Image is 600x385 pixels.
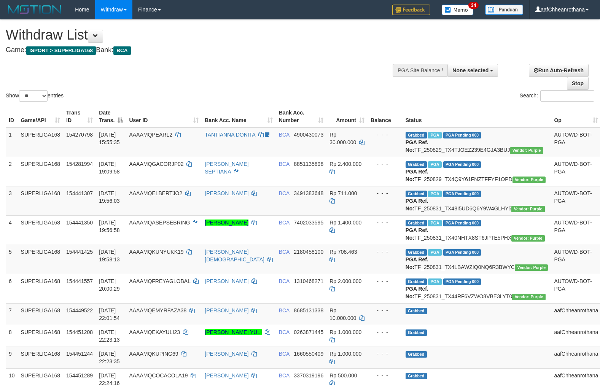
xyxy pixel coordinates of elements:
th: Status [403,106,551,127]
a: TANTIANNA DONITA [205,132,255,138]
div: - - - [371,160,399,168]
a: [PERSON_NAME] [205,190,248,196]
a: [PERSON_NAME][DEMOGRAPHIC_DATA] [205,249,264,262]
div: - - - [371,372,399,379]
span: Grabbed [406,191,427,197]
div: - - - [371,307,399,314]
td: 6 [6,274,18,303]
th: Amount: activate to sort column ascending [326,106,368,127]
span: BCA [279,132,290,138]
span: 154449522 [66,307,93,313]
span: Marked by aafsoycanthlai [428,278,441,285]
span: Copy 3370319196 to clipboard [294,372,323,379]
td: SUPERLIGA168 [18,303,64,325]
span: Vendor URL: https://trx4.1velocity.biz [511,235,544,242]
span: Rp 2.400.000 [329,161,361,167]
span: AAAAMQELBERTJO2 [129,190,182,196]
span: Copy 8685131338 to clipboard [294,307,323,313]
td: SUPERLIGA168 [18,215,64,245]
span: 154441557 [66,278,93,284]
span: BCA [279,249,290,255]
span: AAAAMQFREYAGLOBAL [129,278,190,284]
a: [PERSON_NAME] YULI [205,329,262,335]
span: Copy 1310468271 to clipboard [294,278,323,284]
span: 154270798 [66,132,93,138]
span: Rp 708.463 [329,249,357,255]
span: None selected [452,67,489,73]
a: Run Auto-Refresh [529,64,589,77]
a: Stop [567,77,589,90]
b: PGA Ref. No: [406,286,428,299]
div: - - - [371,350,399,358]
a: [PERSON_NAME] [205,351,248,357]
b: PGA Ref. No: [406,139,428,153]
span: 154451244 [66,351,93,357]
span: Rp 10.000.000 [329,307,356,321]
span: PGA Pending [443,220,481,226]
span: [DATE] 19:09:58 [99,161,120,175]
div: - - - [371,248,399,256]
span: Grabbed [406,278,427,285]
span: Grabbed [406,329,427,336]
span: [DATE] 22:23:13 [99,329,120,343]
span: Copy 1660550409 to clipboard [294,351,323,357]
td: SUPERLIGA168 [18,157,64,186]
th: Trans ID: activate to sort column ascending [63,106,96,127]
th: Game/API: activate to sort column ascending [18,106,64,127]
b: PGA Ref. No: [406,227,428,241]
th: Bank Acc. Number: activate to sort column ascending [276,106,327,127]
td: 5 [6,245,18,274]
b: PGA Ref. No: [406,256,428,270]
span: [DATE] 22:23:35 [99,351,120,364]
td: 2 [6,157,18,186]
span: BCA [279,329,290,335]
div: - - - [371,277,399,285]
span: Grabbed [406,373,427,379]
span: Copy 2180458100 to clipboard [294,249,323,255]
span: AAAAMQEMYRFAZA38 [129,307,186,313]
span: 154441425 [66,249,93,255]
b: PGA Ref. No: [406,198,428,212]
span: [DATE] 15:55:35 [99,132,120,145]
span: 154281994 [66,161,93,167]
span: Vendor URL: https://trx4.1velocity.biz [510,147,543,154]
span: AAAAMQPEARL2 [129,132,172,138]
td: 8 [6,325,18,347]
div: - - - [371,189,399,197]
span: AAAAMQEKAYULI23 [129,329,180,335]
div: - - - [371,131,399,138]
span: [DATE] 19:56:58 [99,220,120,233]
span: Grabbed [406,249,427,256]
span: Marked by aafmaleo [428,132,441,138]
span: Grabbed [406,220,427,226]
span: Copy 0263871445 to clipboard [294,329,323,335]
h1: Withdraw List [6,27,392,43]
td: TF_250829_TX4Q9Y61FNZTFFYF1OPD [403,157,551,186]
span: Grabbed [406,308,427,314]
span: PGA Pending [443,249,481,256]
span: Copy 4900430073 to clipboard [294,132,323,138]
span: Rp 1.400.000 [329,220,361,226]
button: None selected [447,64,498,77]
span: AAAAMQKUPING69 [129,351,178,357]
td: TF_250831_TX44RF6VZWO8VBE3LYT0 [403,274,551,303]
td: SUPERLIGA168 [18,274,64,303]
div: PGA Site Balance / [393,64,447,77]
span: ISPORT > SUPERLIGA168 [26,46,96,55]
img: panduan.png [485,5,523,15]
span: [DATE] 19:56:03 [99,190,120,204]
span: Rp 500.000 [329,372,357,379]
span: Marked by aafnonsreyleab [428,161,441,168]
input: Search: [540,90,594,102]
span: 154441350 [66,220,93,226]
span: BCA [279,190,290,196]
span: BCA [279,351,290,357]
img: MOTION_logo.png [6,4,64,15]
td: 1 [6,127,18,157]
select: Showentries [19,90,48,102]
span: BCA [279,220,290,226]
h4: Game: Bank: [6,46,392,54]
span: AAAAMQKUNYUKK19 [129,249,183,255]
span: Marked by aafsoycanthlai [428,220,441,226]
td: TF_250831_TX48I5UD6Q6Y9W4GLHY5 [403,186,551,215]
